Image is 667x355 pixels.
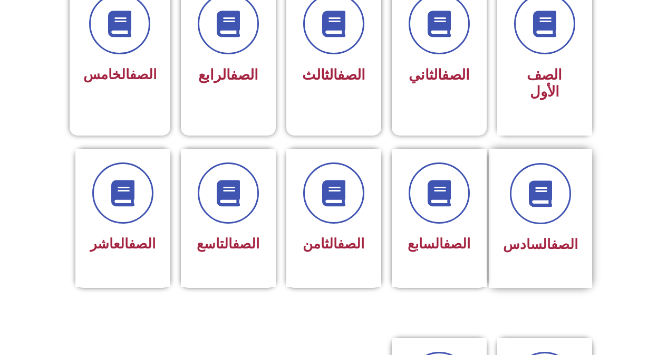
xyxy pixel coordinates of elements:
[303,236,364,252] span: الثامن
[337,236,364,252] a: الصف
[129,236,156,252] a: الصف
[443,236,470,252] a: الصف
[503,236,578,252] span: السادس
[83,66,157,82] span: الخامس
[198,66,258,83] span: الرابع
[130,66,157,82] a: الصف
[197,236,259,252] span: التاسع
[409,66,470,83] span: الثاني
[233,236,259,252] a: الصف
[230,66,258,83] a: الصف
[442,66,470,83] a: الصف
[90,236,156,252] span: العاشر
[551,236,578,252] a: الصف
[408,236,470,252] span: السابع
[337,66,365,83] a: الصف
[527,66,562,100] span: الصف الأول
[302,66,365,83] span: الثالث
